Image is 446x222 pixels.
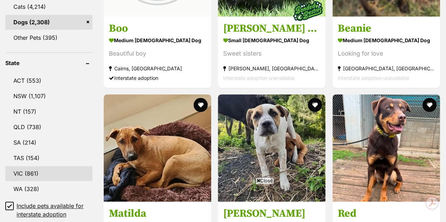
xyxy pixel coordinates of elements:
a: [PERSON_NAME] and [PERSON_NAME] small [DEMOGRAPHIC_DATA] Dog Sweet sisters [PERSON_NAME], [GEOGRA... [218,16,325,88]
a: NT (157) [5,104,92,119]
strong: Cairns, [GEOGRAPHIC_DATA] [109,63,206,73]
header: State [5,60,92,66]
span: Interstate adoption unavailable [338,75,409,81]
img: Red - Australian Kelpie Dog [332,94,440,202]
span: Include pets available for interstate adoption [17,202,92,218]
div: Sweet sisters [223,49,320,58]
strong: medium [DEMOGRAPHIC_DATA] Dog [338,35,435,45]
a: ACT (553) [5,73,92,88]
a: Include pets available for interstate adoption [5,202,92,218]
div: Looking for love [338,49,435,58]
a: QLD (738) [5,120,92,134]
h3: Beanie [338,21,435,35]
strong: [PERSON_NAME], [GEOGRAPHIC_DATA] [223,63,320,73]
h3: Red [338,207,435,220]
a: Other Pets (395) [5,30,92,45]
h3: Boo [109,21,206,35]
span: Close [255,177,274,184]
a: Beanie medium [DEMOGRAPHIC_DATA] Dog Looking for love [GEOGRAPHIC_DATA], [GEOGRAPHIC_DATA] Inters... [332,16,440,88]
a: VIC (861) [5,166,92,181]
strong: [GEOGRAPHIC_DATA], [GEOGRAPHIC_DATA] [338,63,435,73]
img: Clancy - American Staffordshire Terrier Dog [218,94,325,202]
h3: [PERSON_NAME] and [PERSON_NAME] [223,21,320,35]
a: WA (328) [5,182,92,196]
a: NSW (1,107) [5,89,92,103]
div: Beautiful boy [109,49,206,58]
strong: small [DEMOGRAPHIC_DATA] Dog [223,35,320,45]
a: Dogs (2,308) [5,15,92,30]
button: favourite [194,98,208,112]
div: Interstate adoption [109,73,206,82]
span: Interstate adoption unavailable [223,75,295,81]
a: TAS (154) [5,151,92,165]
img: Matilda - American Staffordshire Terrier Dog [104,94,211,202]
button: favourite [422,98,436,112]
button: favourite [308,98,322,112]
a: SA (214) [5,135,92,150]
iframe: Advertisement [95,187,352,218]
a: Boo medium [DEMOGRAPHIC_DATA] Dog Beautiful boy Cairns, [GEOGRAPHIC_DATA] Interstate adoption [104,16,211,88]
strong: medium [DEMOGRAPHIC_DATA] Dog [109,35,206,45]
